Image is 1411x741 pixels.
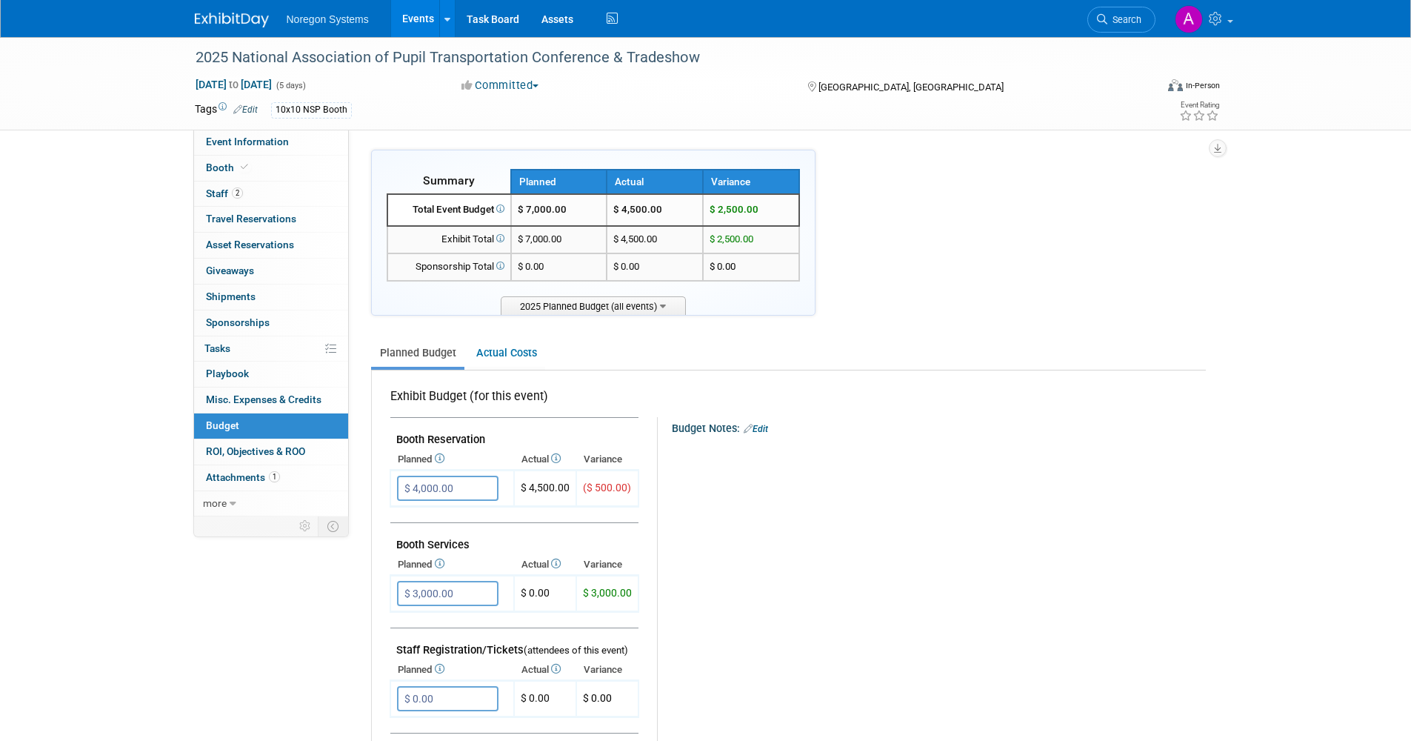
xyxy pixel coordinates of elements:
th: Variance [703,170,799,194]
a: Shipments [194,285,348,310]
td: Booth Services [390,523,638,555]
span: $ 2,500.00 [710,204,758,215]
div: Total Event Budget [394,203,504,217]
span: $ 4,500.00 [521,482,570,494]
a: Planned Budget [371,339,464,367]
div: Event Rating [1179,102,1219,109]
th: Actual [607,170,703,194]
td: $ 0.00 [514,681,576,717]
a: Booth [194,156,348,181]
th: Variance [576,449,638,470]
span: $ 0.00 [518,261,544,272]
span: Travel Reservations [206,213,296,225]
span: Playbook [206,368,249,379]
span: 2025 Planned Budget (all events) [501,296,686,315]
span: Misc. Expenses & Credits [206,393,321,405]
span: Tasks [204,342,230,354]
span: (attendees of this event) [524,645,628,656]
th: Planned [390,554,514,575]
span: Attachments [206,471,280,483]
a: Edit [744,424,768,434]
a: Giveaways [194,259,348,284]
a: Staff2 [194,182,348,207]
span: more [203,497,227,509]
a: more [194,491,348,516]
img: Ali Connell [1175,5,1203,33]
a: Travel Reservations [194,207,348,232]
span: $ 0.00 [710,261,735,272]
a: ROI, Objectives & ROO [194,439,348,465]
i: Booth reservation complete [241,163,248,171]
th: Planned [390,449,514,470]
th: Actual [514,449,576,470]
div: Exhibit Budget (for this event) [390,388,633,413]
span: [DATE] [DATE] [195,78,273,91]
span: $ 3,000.00 [583,587,632,599]
div: 2025 National Association of Pupil Transportation Conference & Tradeshow [190,44,1133,71]
span: Asset Reservations [206,239,294,250]
th: Variance [576,659,638,680]
span: (5 days) [275,81,306,90]
a: Playbook [194,362,348,387]
span: Giveaways [206,265,254,276]
div: Sponsorship Total [394,260,504,274]
img: ExhibitDay [195,13,269,27]
td: Staff Registration/Tickets [390,628,638,660]
td: Tags [195,102,258,119]
th: Planned [390,659,514,680]
div: Event Format [1068,77,1221,99]
a: Search [1087,7,1155,33]
span: Shipments [206,290,256,302]
button: Committed [456,78,544,93]
span: Summary [423,173,475,187]
a: Asset Reservations [194,233,348,258]
th: Variance [576,554,638,575]
a: Attachments1 [194,465,348,491]
div: Exhibit Total [394,233,504,247]
td: Booth Reservation [390,418,638,450]
a: Misc. Expenses & Credits [194,388,348,413]
td: $ 0.00 [514,576,576,612]
span: Staff [206,187,243,199]
th: Actual [514,659,576,680]
a: Tasks [194,336,348,362]
a: Event Information [194,130,348,155]
span: ROI, Objectives & ROO [206,445,305,457]
span: Budget [206,419,239,431]
a: Actual Costs [467,339,545,367]
img: Format-Inperson.png [1168,79,1183,91]
span: $ 0.00 [583,692,612,704]
span: Booth [206,162,251,173]
span: to [227,79,241,90]
span: 2 [232,187,243,199]
td: $ 0.00 [607,253,703,281]
span: 1 [269,471,280,482]
span: [GEOGRAPHIC_DATA], [GEOGRAPHIC_DATA] [818,82,1004,93]
td: $ 4,500.00 [607,194,703,226]
td: Toggle Event Tabs [318,516,348,536]
div: In-Person [1185,80,1220,91]
span: Search [1107,14,1141,25]
span: ($ 500.00) [583,482,631,494]
span: $ 2,500.00 [710,233,753,245]
div: 10x10 NSP Booth [271,102,352,118]
th: Planned [511,170,607,194]
span: Sponsorships [206,316,270,328]
div: Budget Notes: [672,417,1204,436]
td: Personalize Event Tab Strip [293,516,318,536]
a: Sponsorships [194,310,348,336]
th: Actual [514,554,576,575]
span: $ 7,000.00 [518,204,567,215]
span: Noregon Systems [287,13,369,25]
span: Event Information [206,136,289,147]
a: Budget [194,413,348,439]
td: $ 4,500.00 [607,226,703,253]
a: Edit [233,104,258,115]
span: $ 7,000.00 [518,233,561,245]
